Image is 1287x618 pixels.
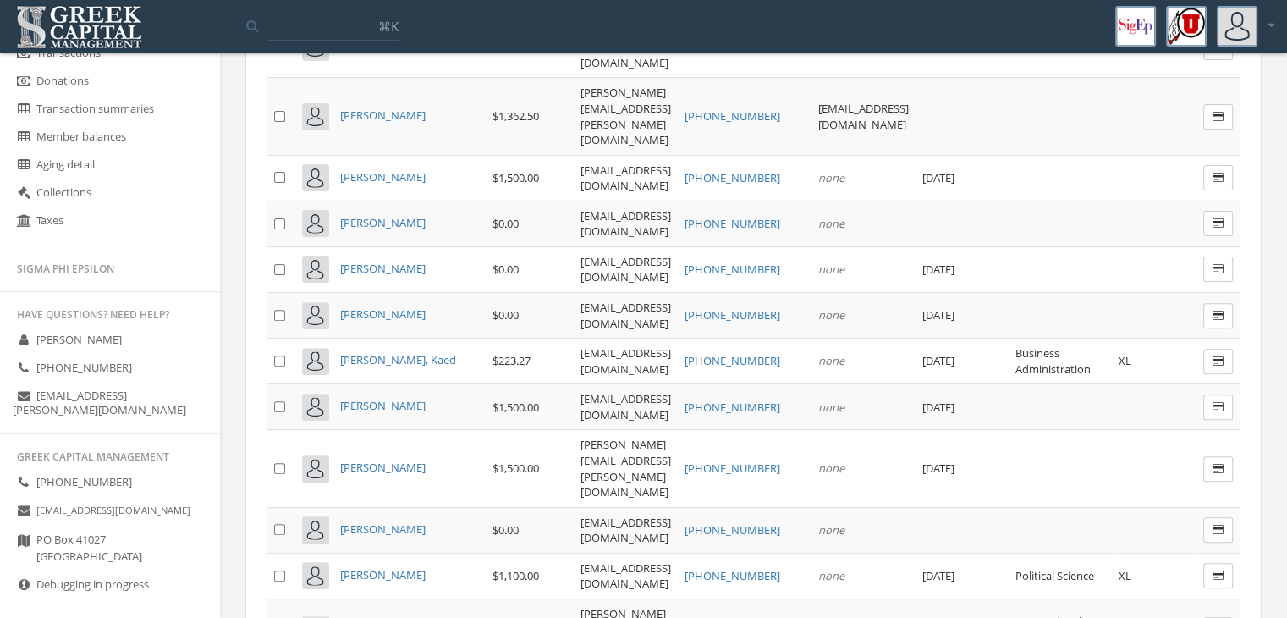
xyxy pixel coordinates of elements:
a: [PERSON_NAME] [340,215,426,230]
a: [EMAIL_ADDRESS][DOMAIN_NAME] [580,300,670,331]
a: [PERSON_NAME] [340,169,426,185]
span: $0.00 [492,216,519,231]
span: [PERSON_NAME] [36,332,122,347]
a: [EMAIL_ADDRESS][DOMAIN_NAME] [580,560,670,592]
a: [PHONE_NUMBER] [684,400,779,415]
a: [EMAIL_ADDRESS][DOMAIN_NAME] [580,163,670,194]
span: $1,362.50 [492,108,539,124]
a: [PHONE_NUMBER] [684,262,779,277]
a: [PERSON_NAME] [340,306,426,322]
a: [EMAIL_ADDRESS][DOMAIN_NAME] [818,101,909,132]
td: [DATE] [916,293,1009,339]
em: none [818,568,844,583]
td: [DATE] [916,155,1009,201]
a: [PERSON_NAME] [340,108,426,123]
em: none [818,353,844,368]
a: [PERSON_NAME][EMAIL_ADDRESS][PERSON_NAME][DOMAIN_NAME] [580,85,670,147]
span: $1,500.00 [492,461,539,476]
span: PO Box 41027 [GEOGRAPHIC_DATA] [36,532,142,565]
a: [PERSON_NAME][EMAIL_ADDRESS][PERSON_NAME][DOMAIN_NAME] [580,437,670,499]
a: [PERSON_NAME] [340,521,426,537]
td: [DATE] [916,553,1009,599]
em: none [818,170,844,185]
a: [EMAIL_ADDRESS][DOMAIN_NAME] [580,391,670,422]
a: [PHONE_NUMBER] [684,307,779,323]
a: [PHONE_NUMBER] [684,461,779,476]
td: [DATE] [916,384,1009,430]
a: [EMAIL_ADDRESS][DOMAIN_NAME] [580,345,670,377]
span: $0.00 [492,262,519,277]
a: [PERSON_NAME] [340,261,426,276]
span: $0.00 [492,307,519,323]
td: XL [1112,553,1196,599]
em: none [818,216,844,231]
a: [PHONE_NUMBER] [684,170,779,185]
em: none [818,262,844,277]
td: [DATE] [916,339,1009,384]
td: Political Science [1009,553,1112,599]
a: [EMAIL_ADDRESS][DOMAIN_NAME] [580,208,670,240]
span: $1,500.00 [492,170,539,185]
span: $223.27 [492,353,531,368]
em: none [818,522,844,538]
td: Business Administration [1009,339,1112,384]
em: none [818,461,844,476]
a: [PERSON_NAME], Kaed [340,352,456,367]
a: [PHONE_NUMBER] [684,108,779,124]
a: [EMAIL_ADDRESS][US_STATE][DOMAIN_NAME] [580,24,670,70]
a: [PHONE_NUMBER] [684,353,779,368]
td: [DATE] [916,430,1009,507]
a: [PERSON_NAME] [340,460,426,475]
span: $1,500.00 [492,400,539,415]
a: [EMAIL_ADDRESS][DOMAIN_NAME] [580,515,670,546]
a: [PERSON_NAME] [340,567,426,582]
a: [PHONE_NUMBER] [684,568,779,583]
td: XL [1112,339,1196,384]
a: [PHONE_NUMBER] [684,522,779,538]
span: $0.00 [492,522,519,538]
em: none [818,400,844,415]
span: $1,100.00 [492,568,539,583]
a: [PHONE_NUMBER] [684,216,779,231]
em: none [818,307,844,323]
a: [EMAIL_ADDRESS][DOMAIN_NAME] [580,254,670,285]
small: [EMAIL_ADDRESS][DOMAIN_NAME] [36,504,190,516]
a: [PERSON_NAME] [340,398,426,413]
td: [DATE] [916,246,1009,292]
span: ⌘K [378,18,399,35]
